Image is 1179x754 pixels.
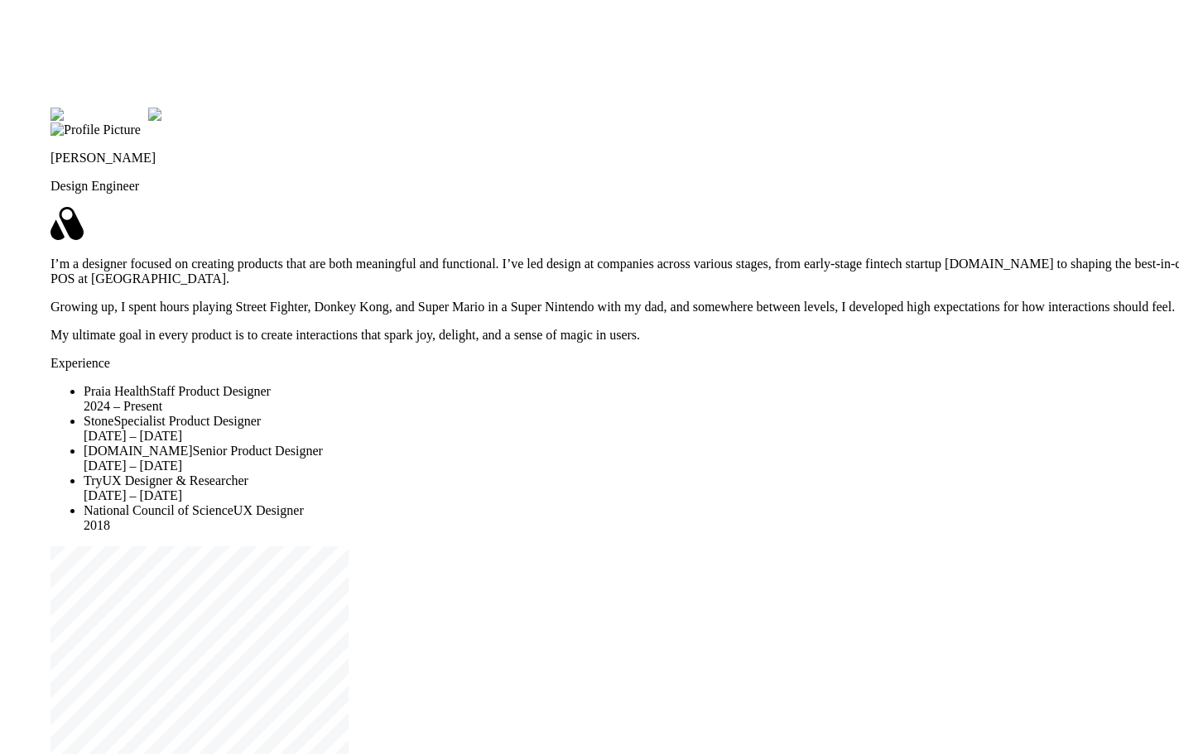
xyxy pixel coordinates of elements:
[113,414,261,428] span: Specialist Product Designer
[103,473,248,487] span: UX Designer & Researcher
[51,122,141,137] img: Profile Picture
[51,108,148,122] img: Profile example
[150,384,271,398] span: Staff Product Designer
[148,108,246,122] img: Profile example
[84,414,113,428] span: Stone
[84,444,193,458] span: [DOMAIN_NAME]
[84,384,150,398] span: Praia Health
[84,473,103,487] span: Try
[233,503,304,517] span: UX Designer
[84,503,233,517] span: National Council of Science
[193,444,323,458] span: Senior Product Designer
